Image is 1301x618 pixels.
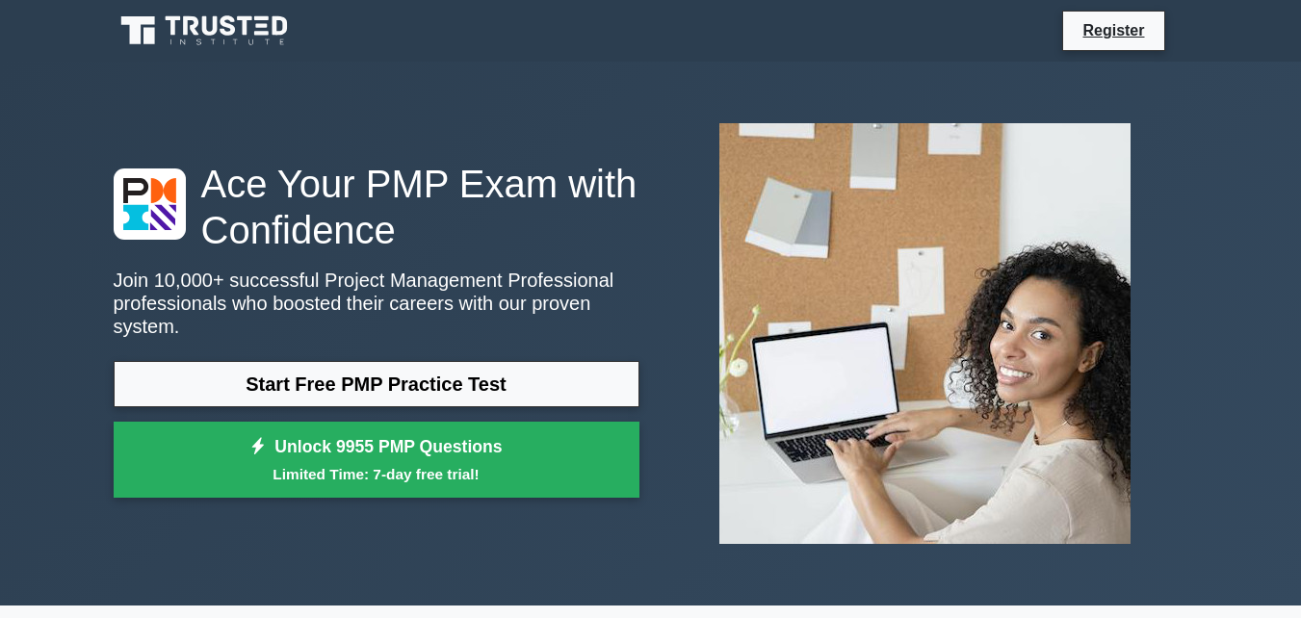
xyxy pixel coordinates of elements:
[1071,18,1156,42] a: Register
[114,161,639,253] h1: Ace Your PMP Exam with Confidence
[114,361,639,407] a: Start Free PMP Practice Test
[138,463,615,485] small: Limited Time: 7-day free trial!
[114,422,639,499] a: Unlock 9955 PMP QuestionsLimited Time: 7-day free trial!
[114,269,639,338] p: Join 10,000+ successful Project Management Professional professionals who boosted their careers w...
